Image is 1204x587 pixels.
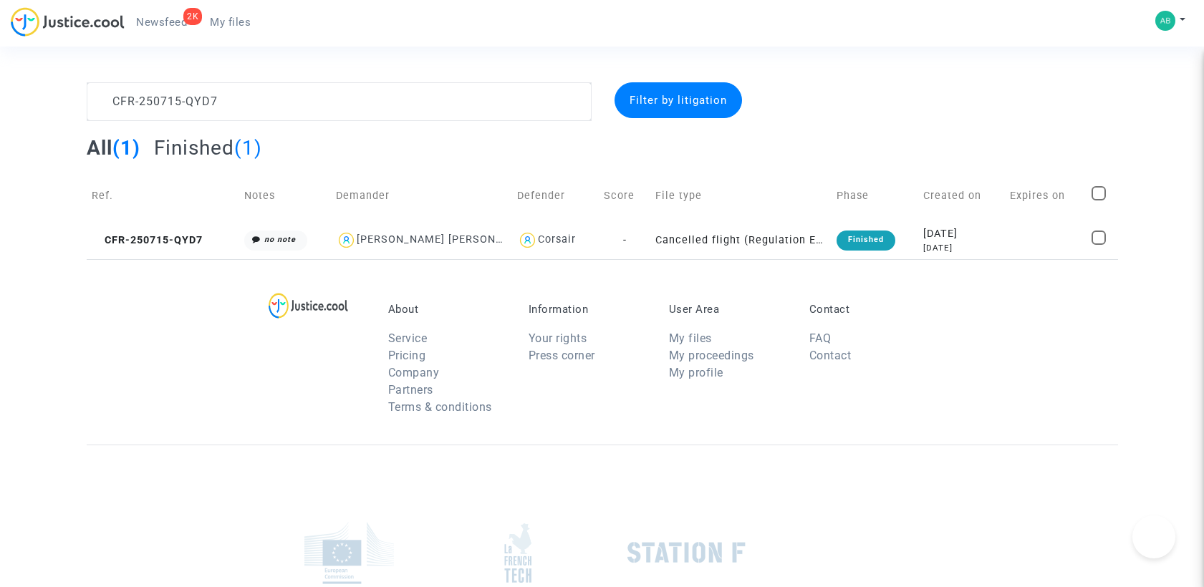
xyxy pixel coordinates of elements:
p: User Area [669,303,788,316]
span: (1) [112,136,140,160]
td: Notes [239,170,331,221]
i: no note [264,235,296,244]
a: My proceedings [669,349,754,362]
iframe: Help Scout Beacon - Open [1132,515,1175,558]
a: Your rights [529,331,587,345]
div: [DATE] [923,242,999,254]
div: Finished [837,231,895,251]
span: - [623,234,627,246]
td: Cancelled flight (Regulation EC 261/2004) [650,221,832,259]
span: CFR-250715-QYD7 [92,234,203,246]
a: Company [388,366,440,379]
img: europe_commision.png [304,522,394,584]
img: logo-lg.svg [269,293,348,319]
span: Finished [154,136,234,160]
div: [PERSON_NAME] [PERSON_NAME] [357,233,536,246]
td: Defender [512,170,599,221]
p: Information [529,303,647,316]
td: Demander [331,170,512,221]
span: Newsfeed [136,16,187,29]
a: Contact [809,349,852,362]
p: Contact [809,303,928,316]
div: [DATE] [923,226,999,242]
a: FAQ [809,331,832,345]
td: Ref. [87,170,240,221]
td: File type [650,170,832,221]
span: My files [210,16,251,29]
a: Service [388,331,428,345]
td: Expires on [1005,170,1087,221]
span: Filter by litigation [630,94,727,107]
img: icon-user.svg [517,230,538,251]
img: f0fb7e5d354b8a2b05ebc703ee7ee531 [1155,11,1175,31]
a: My profile [669,366,723,379]
td: Created on [918,170,1004,221]
img: icon-user.svg [336,230,357,251]
div: Corsair [538,233,576,246]
a: Press corner [529,349,595,362]
span: (1) [234,136,262,160]
a: My files [198,11,262,33]
a: My files [669,331,712,345]
td: Phase [832,170,919,221]
img: stationf.png [627,542,746,563]
img: french_tech.png [504,523,531,583]
div: 2K [183,8,202,25]
a: Pricing [388,349,426,362]
a: 2KNewsfeed [125,11,198,33]
td: Score [599,170,650,221]
img: jc-logo.svg [11,7,125,37]
p: About [388,303,507,316]
a: Partners [388,383,433,397]
a: Terms & conditions [388,400,492,414]
span: All [87,136,112,160]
